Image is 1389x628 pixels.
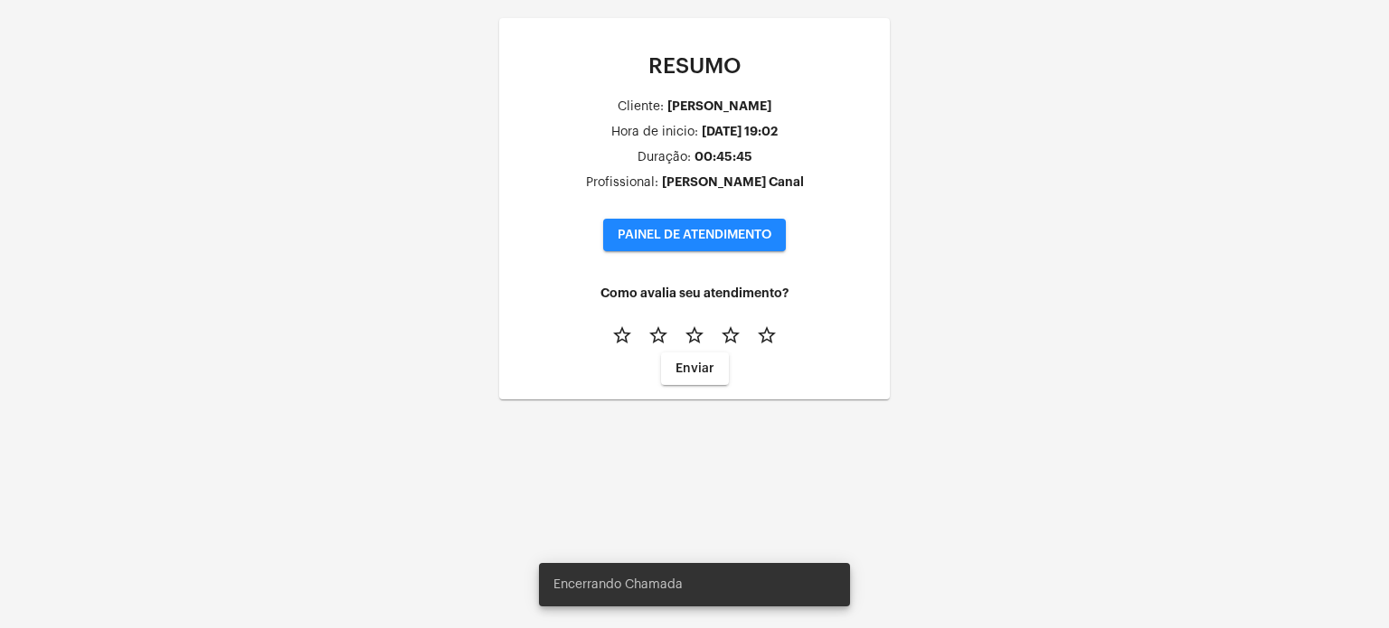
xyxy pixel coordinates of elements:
[514,54,875,78] p: RESUMO
[662,175,804,189] div: [PERSON_NAME] Canal
[647,324,669,346] mat-icon: star_border
[611,324,633,346] mat-icon: star_border
[661,352,729,385] button: Enviar
[676,362,714,375] span: Enviar
[720,324,742,346] mat-icon: star_border
[702,125,778,138] div: [DATE] 19:02
[553,576,683,594] span: Encerrando Chamada
[586,176,658,190] div: Profissional:
[603,219,786,251] button: PAINEL DE ATENDIMENTO
[756,324,778,346] mat-icon: star_border
[694,150,752,164] div: 00:45:45
[667,99,771,113] div: [PERSON_NAME]
[618,100,664,114] div: Cliente:
[638,151,691,164] div: Duração:
[684,324,705,346] mat-icon: star_border
[514,286,875,300] h4: Como avalia seu atendimento?
[618,229,771,241] span: PAINEL DE ATENDIMENTO
[611,126,698,139] div: Hora de inicio:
